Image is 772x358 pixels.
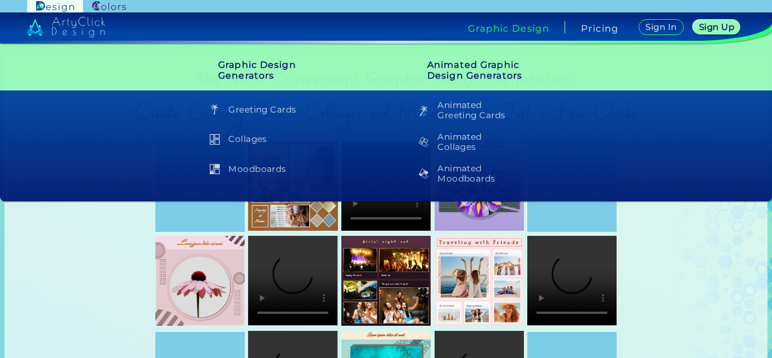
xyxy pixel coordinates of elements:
[409,99,572,122] a: AnimatedGreeting Cards
[413,162,568,185] h5: Animated Moodboards
[641,20,682,34] a: Sign In
[413,131,568,153] h5: Animated Collages
[204,99,359,120] h5: Greeting Cards
[409,162,572,185] a: AnimatedMoodboards
[200,129,363,150] a: Collages
[413,99,568,122] h5: Animated Greeting Cards
[204,158,359,179] h5: Moodboards
[409,50,572,90] h4: Animated Graphic Design Generators
[92,1,126,12] img: ArtyClick Colors logo
[409,131,572,153] a: AnimatedCollages
[204,129,359,150] h5: Collages
[695,20,738,34] a: Sign Up
[200,158,363,179] a: Moodboards
[200,99,363,120] a: Greeting Cards
[647,23,675,31] h5: Sign In
[200,50,363,90] h4: Graphic Design Generators
[468,24,549,33] h4: Graphic Design
[581,24,619,33] a: Pricing
[27,17,105,37] img: artyclick_design_logo_white_combined_path.svg
[701,23,732,31] h5: Sign Up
